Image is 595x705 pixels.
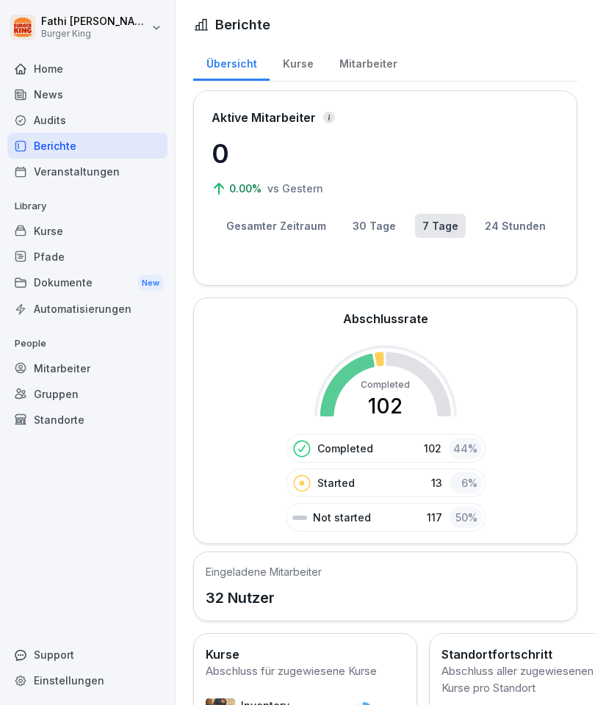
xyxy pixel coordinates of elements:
[7,270,167,297] a: DokumenteNew
[193,43,270,81] a: Übersicht
[317,441,373,456] p: Completed
[41,15,148,28] p: Fathi [PERSON_NAME]
[41,29,148,39] p: Burger King
[229,181,264,196] p: 0.00%
[138,275,163,292] div: New
[206,587,322,609] p: 32 Nutzer
[317,475,355,491] p: Started
[343,310,428,328] h2: Abschlussrate
[7,244,167,270] a: Pfade
[7,381,167,407] a: Gruppen
[7,270,167,297] div: Dokumente
[450,507,482,528] div: 50 %
[431,475,442,491] p: 13
[427,510,442,525] p: 117
[7,56,167,82] a: Home
[313,510,371,525] p: Not started
[267,181,323,196] p: vs Gestern
[7,332,167,355] p: People
[7,133,167,159] a: Berichte
[219,214,333,238] button: Gesamter Zeitraum
[206,663,405,680] div: Abschluss für zugewiesene Kurse
[415,214,466,238] button: 7 Tage
[450,472,482,493] div: 6 %
[424,441,441,456] p: 102
[7,296,167,322] a: Automatisierungen
[212,134,559,173] p: 0
[7,195,167,218] p: Library
[212,109,316,126] p: Aktive Mitarbeiter
[345,214,403,238] button: 30 Tage
[7,107,167,133] a: Audits
[7,642,167,668] div: Support
[7,668,167,693] a: Einstellungen
[7,218,167,244] a: Kurse
[206,564,322,579] h5: Eingeladene Mitarbeiter
[7,407,167,433] a: Standorte
[477,214,553,238] button: 24 Stunden
[449,438,482,459] div: 44 %
[326,43,410,81] a: Mitarbeiter
[7,82,167,107] a: News
[7,159,167,184] a: Veranstaltungen
[206,646,405,663] h2: Kurse
[215,15,270,35] h1: Berichte
[270,43,326,81] a: Kurse
[7,355,167,381] a: Mitarbeiter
